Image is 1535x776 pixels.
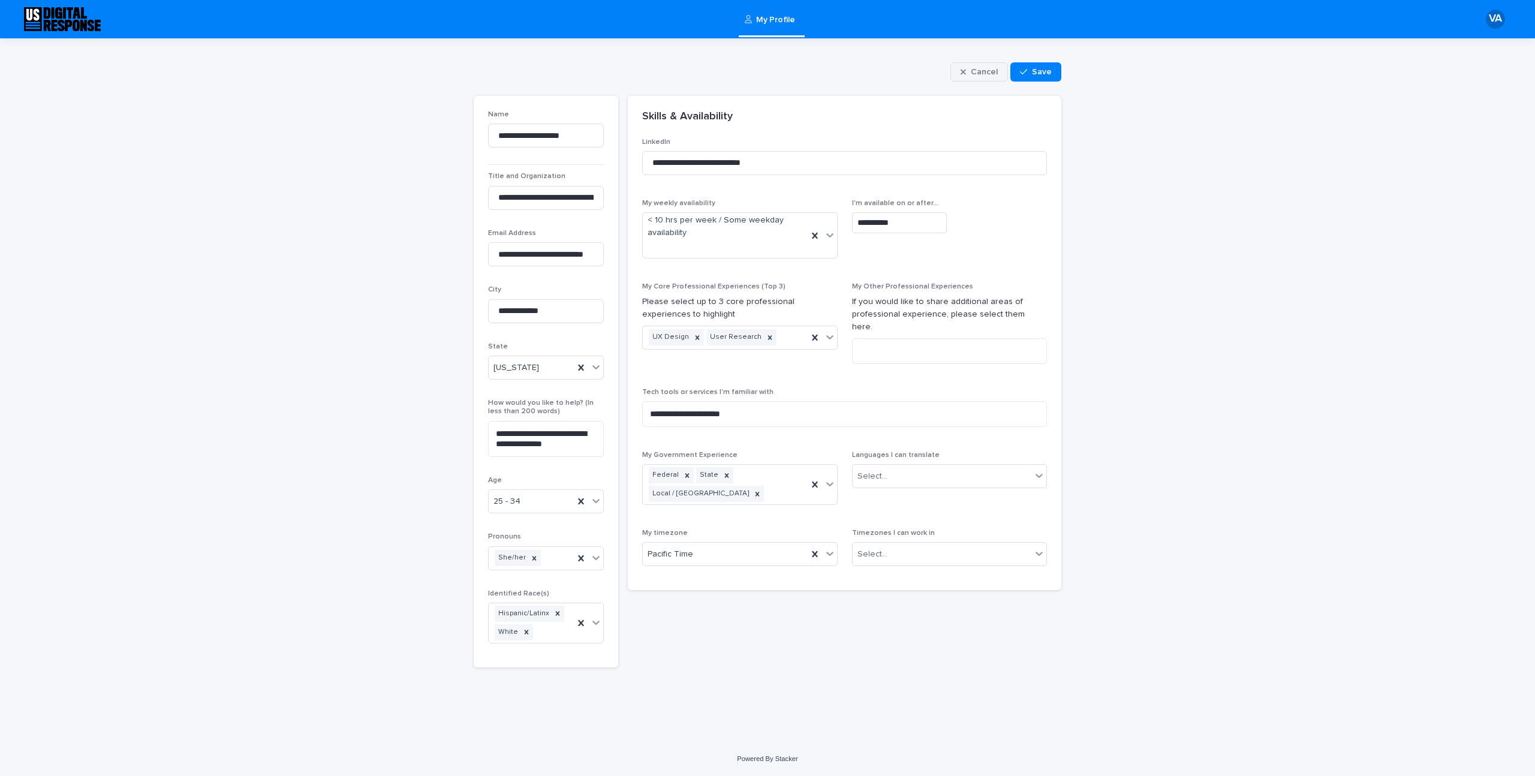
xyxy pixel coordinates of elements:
div: VA [1486,10,1505,29]
span: Tech tools or services I'm familiar with [642,389,773,396]
span: I'm available on or after... [852,200,938,207]
div: User Research [706,329,763,345]
h2: Skills & Availability [642,110,733,124]
span: City [488,286,501,293]
span: Timezones I can work in [852,530,935,537]
p: If you would like to share additional areas of professional experience, please select them here. [852,296,1048,333]
span: My weekly availability [642,200,715,207]
span: Cancel [971,68,998,76]
div: Federal [649,467,681,483]
span: Save [1032,68,1052,76]
span: Identified Race(s) [488,590,549,597]
img: N0FYVoH1RkKBnLN4Nruq [24,7,101,31]
div: Select... [857,548,887,561]
div: White [495,624,520,640]
span: Pronouns [488,533,521,540]
button: Save [1010,62,1061,82]
div: Hispanic/Latinx [495,606,551,622]
div: State [696,467,720,483]
div: Select... [857,470,887,483]
span: [US_STATE] [493,362,539,374]
span: < 10 hrs per week / Some weekday availability [648,214,803,239]
span: Pacific Time [648,548,693,561]
span: Title and Organization [488,173,565,180]
button: Cancel [950,62,1008,82]
span: State [488,343,508,350]
span: My Government Experience [642,452,738,459]
span: My Core Professional Experiences (Top 3) [642,283,785,290]
span: How would you like to help? (In less than 200 words) [488,399,594,415]
div: UX Design [649,329,691,345]
a: Powered By Stacker [737,755,797,762]
span: LinkedIn [642,139,670,146]
span: Name [488,111,509,118]
span: 25 - 34 [493,495,520,508]
span: My Other Professional Experiences [852,283,973,290]
span: Email Address [488,230,536,237]
div: She/her [495,550,528,566]
p: Please select up to 3 core professional experiences to highlight [642,296,838,321]
span: Languages I can translate [852,452,940,459]
div: Local / [GEOGRAPHIC_DATA] [649,486,751,502]
span: My timezone [642,530,688,537]
span: Age [488,477,502,484]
